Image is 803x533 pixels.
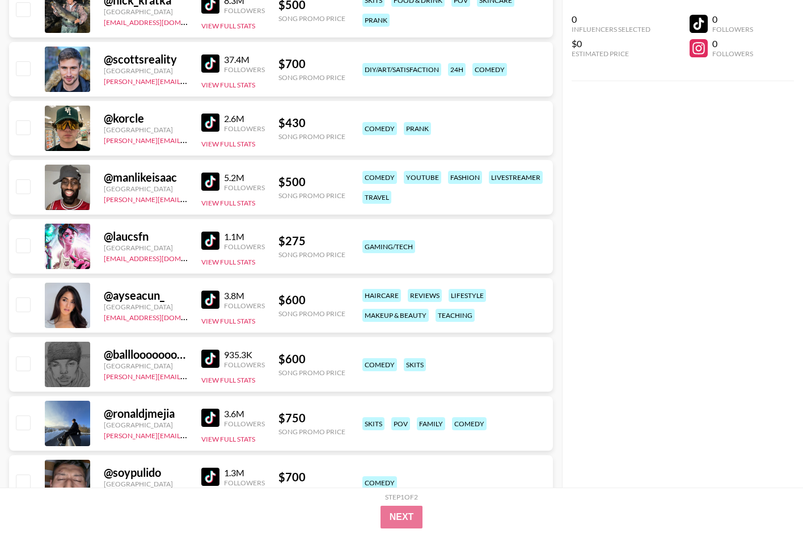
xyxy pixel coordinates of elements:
[224,349,265,360] div: 935.3K
[472,63,507,76] div: comedy
[104,480,188,488] div: [GEOGRAPHIC_DATA]
[404,358,426,371] div: skits
[278,116,345,130] div: $ 430
[362,171,397,184] div: comedy
[104,406,188,421] div: @ ronaldjmejia
[224,124,265,133] div: Followers
[448,171,482,184] div: fashion
[104,244,188,252] div: [GEOGRAPHIC_DATA]
[362,122,397,135] div: comedy
[224,360,265,369] div: Followers
[278,132,345,141] div: Song Promo Price
[224,231,265,242] div: 1.1M
[417,417,445,430] div: family
[278,309,345,318] div: Song Promo Price
[104,370,326,381] a: [PERSON_NAME][EMAIL_ADDRESS][PERSON_NAME][DOMAIN_NAME]
[104,111,188,125] div: @ korcle
[201,140,255,148] button: View Full Stats
[278,14,345,23] div: Song Promo Price
[391,417,410,430] div: pov
[104,362,188,370] div: [GEOGRAPHIC_DATA]
[278,250,345,259] div: Song Promo Price
[104,303,188,311] div: [GEOGRAPHIC_DATA]
[104,184,188,193] div: [GEOGRAPHIC_DATA]
[104,465,188,480] div: @ soypulido
[201,317,255,325] button: View Full Stats
[104,66,188,75] div: [GEOGRAPHIC_DATA]
[572,38,650,49] div: $0
[104,288,188,303] div: @ ayseacun_
[746,476,789,519] iframe: Drift Widget Chat Controller
[404,171,441,184] div: youtube
[224,172,265,183] div: 5.2M
[712,49,753,58] div: Followers
[385,493,418,501] div: Step 1 of 2
[201,376,255,384] button: View Full Stats
[201,81,255,89] button: View Full Stats
[448,63,466,76] div: 24h
[278,352,345,366] div: $ 600
[362,240,415,253] div: gaming/tech
[201,258,255,266] button: View Full Stats
[408,289,442,302] div: reviews
[201,409,219,427] img: TikTok
[104,16,218,27] a: [EMAIL_ADDRESS][DOMAIN_NAME]
[201,54,219,73] img: TikTok
[224,467,265,479] div: 1.3M
[404,122,431,135] div: prank
[362,191,391,204] div: travel
[224,65,265,74] div: Followers
[362,309,429,322] div: makeup & beauty
[224,419,265,428] div: Followers
[201,232,219,250] img: TikTok
[572,25,650,33] div: Influencers Selected
[224,54,265,65] div: 37.4M
[278,470,345,484] div: $ 700
[104,193,272,204] a: [PERSON_NAME][EMAIL_ADDRESS][DOMAIN_NAME]
[201,173,219,191] img: TikTok
[278,73,345,82] div: Song Promo Price
[104,170,188,184] div: @ manlikeisaac
[104,311,218,322] a: [EMAIL_ADDRESS][DOMAIN_NAME]
[489,171,543,184] div: livestreamer
[362,358,397,371] div: comedy
[224,242,265,251] div: Followers
[362,14,390,27] div: prank
[104,7,188,16] div: [GEOGRAPHIC_DATA]
[362,417,384,430] div: skits
[278,234,345,248] div: $ 275
[201,22,255,30] button: View Full Stats
[712,38,753,49] div: 0
[572,49,650,58] div: Estimated Price
[278,368,345,377] div: Song Promo Price
[224,408,265,419] div: 3.6M
[104,429,272,440] a: [PERSON_NAME][EMAIL_ADDRESS][DOMAIN_NAME]
[278,293,345,307] div: $ 600
[201,291,219,309] img: TikTok
[362,476,397,489] div: comedy
[104,125,188,134] div: [GEOGRAPHIC_DATA]
[712,25,753,33] div: Followers
[712,14,753,25] div: 0
[381,506,423,528] button: Next
[278,191,345,200] div: Song Promo Price
[201,435,255,443] button: View Full Stats
[224,290,265,301] div: 3.8M
[104,134,272,145] a: [PERSON_NAME][EMAIL_ADDRESS][DOMAIN_NAME]
[278,411,345,425] div: $ 750
[452,417,487,430] div: comedy
[104,52,188,66] div: @ scottsreality
[201,199,255,207] button: View Full Stats
[224,183,265,192] div: Followers
[104,252,218,263] a: [EMAIL_ADDRESS][DOMAIN_NAME]
[362,63,441,76] div: diy/art/satisfaction
[278,57,345,71] div: $ 700
[104,229,188,244] div: @ laucsfn
[224,479,265,487] div: Followers
[436,309,475,322] div: teaching
[278,175,345,189] div: $ 500
[572,14,650,25] div: 0
[362,289,401,302] div: haircare
[278,486,345,495] div: Song Promo Price
[278,427,345,436] div: Song Promo Price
